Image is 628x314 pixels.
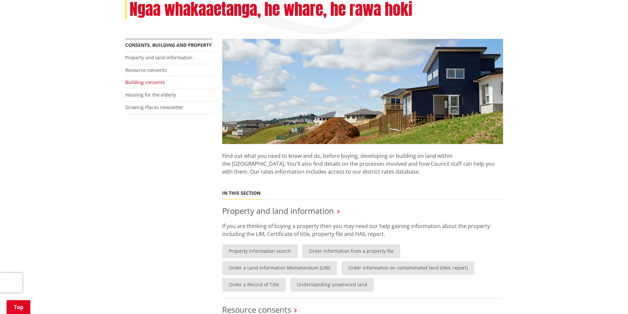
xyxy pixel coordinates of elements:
[222,261,337,275] a: Order a Land Information Memorandum (LIM)
[342,261,474,275] a: Order information on contaminated land (HAIL report)
[290,278,374,292] a: Understanding unserviced land
[7,300,30,314] a: Top
[125,42,212,48] a: Consents, building and property
[222,244,298,258] a: Property information search
[222,144,503,184] p: Find out what you need to know and do, before buying, developing or building on land within the [...
[302,244,400,258] a: Order information from a property file
[125,54,193,61] a: Property and land information
[222,205,334,216] a: Property and land information
[598,286,621,310] iframe: Messenger Launcher
[125,104,184,110] a: Growing Places newsletter
[222,222,503,238] p: If you are thinking of buying a property then you may need our help gaining information about the...
[125,92,176,98] a: Housing for the elderly
[222,39,503,144] img: Land-and-property-landscape
[222,190,260,196] h5: In this section
[125,67,167,73] a: Resource consents
[125,79,165,85] a: Building consents
[222,278,286,292] a: Order a Record of Title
